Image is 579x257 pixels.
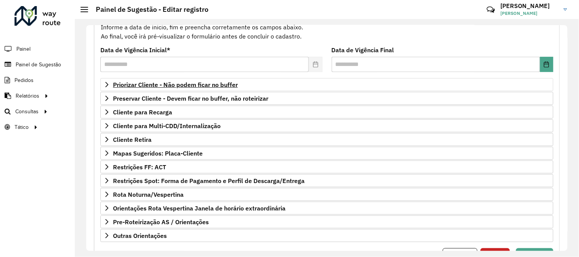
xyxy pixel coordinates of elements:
a: Cliente para Multi-CDD/Internalização [100,119,553,132]
span: Consultas [15,108,39,116]
a: Restrições FF: ACT [100,161,553,173]
span: Tático [15,123,29,131]
span: Priorizar Cliente - Não podem ficar no buffer [113,82,238,88]
a: Outras Orientações [100,229,553,242]
div: Informe a data de inicio, fim e preencha corretamente os campos abaixo. Ao final, você irá pré-vi... [100,13,553,41]
span: Cliente para Recarga [113,109,172,115]
span: Restrições Spot: Forma de Pagamento e Perfil de Descarga/Entrega [113,178,305,184]
span: Rota Noturna/Vespertina [113,191,184,198]
a: Mapas Sugeridos: Placa-Cliente [100,147,553,160]
span: Preservar Cliente - Devem ficar no buffer, não roteirizar [113,95,268,101]
a: Pre-Roteirização AS / Orientações [100,215,553,228]
span: Cliente para Multi-CDD/Internalização [113,123,221,129]
a: Restrições Spot: Forma de Pagamento e Perfil de Descarga/Entrega [100,174,553,187]
a: Contato Rápido [482,2,499,18]
span: [PERSON_NAME] [501,10,558,17]
span: Cliente Retira [113,137,152,143]
label: Data de Vigência Final [332,45,394,55]
a: Cliente para Recarga [100,106,553,119]
span: Mapas Sugeridos: Placa-Cliente [113,150,203,156]
span: Restrições FF: ACT [113,164,166,170]
a: Cliente Retira [100,133,553,146]
h2: Painel de Sugestão - Editar registro [88,5,208,14]
span: Painel [16,45,31,53]
a: Priorizar Cliente - Não podem ficar no buffer [100,78,553,91]
button: Choose Date [540,57,553,72]
label: Data de Vigência Inicial [100,45,170,55]
span: Relatórios [16,92,39,100]
a: Preservar Cliente - Devem ficar no buffer, não roteirizar [100,92,553,105]
span: Painel de Sugestão [16,61,61,69]
a: Rota Noturna/Vespertina [100,188,553,201]
span: Orientações Rota Vespertina Janela de horário extraordinária [113,205,285,211]
span: Pre-Roteirização AS / Orientações [113,219,209,225]
h3: [PERSON_NAME] [501,2,558,10]
span: Pedidos [15,76,34,84]
span: Outras Orientações [113,233,167,239]
a: Orientações Rota Vespertina Janela de horário extraordinária [100,202,553,215]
